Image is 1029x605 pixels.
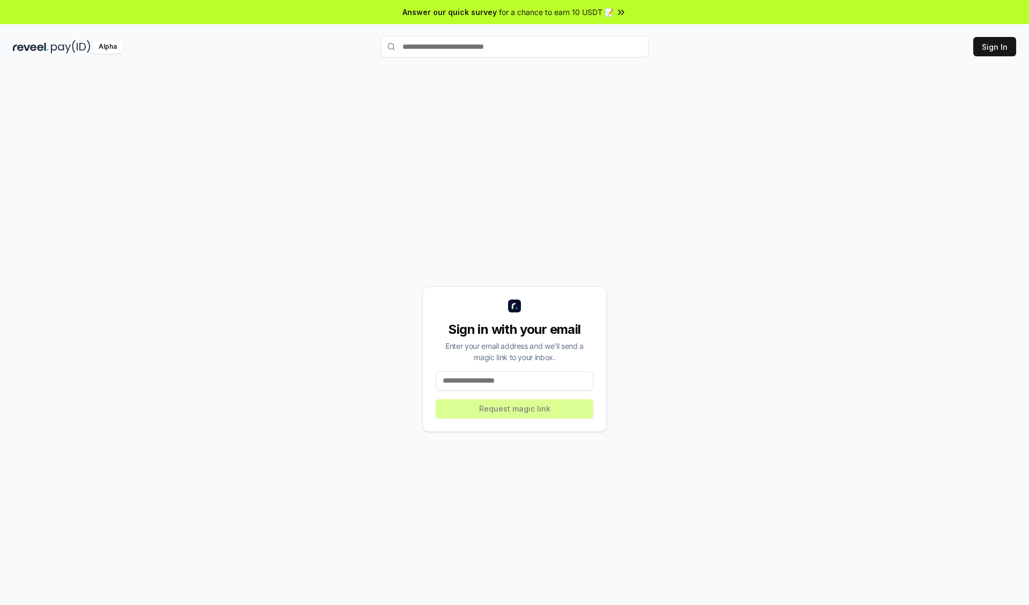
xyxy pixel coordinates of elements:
div: Alpha [93,40,123,54]
button: Sign In [973,37,1016,56]
span: Answer our quick survey [402,6,497,18]
img: reveel_dark [13,40,49,54]
img: logo_small [508,300,521,312]
div: Enter your email address and we’ll send a magic link to your inbox. [436,340,593,363]
span: for a chance to earn 10 USDT 📝 [499,6,614,18]
img: pay_id [51,40,91,54]
div: Sign in with your email [436,321,593,338]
